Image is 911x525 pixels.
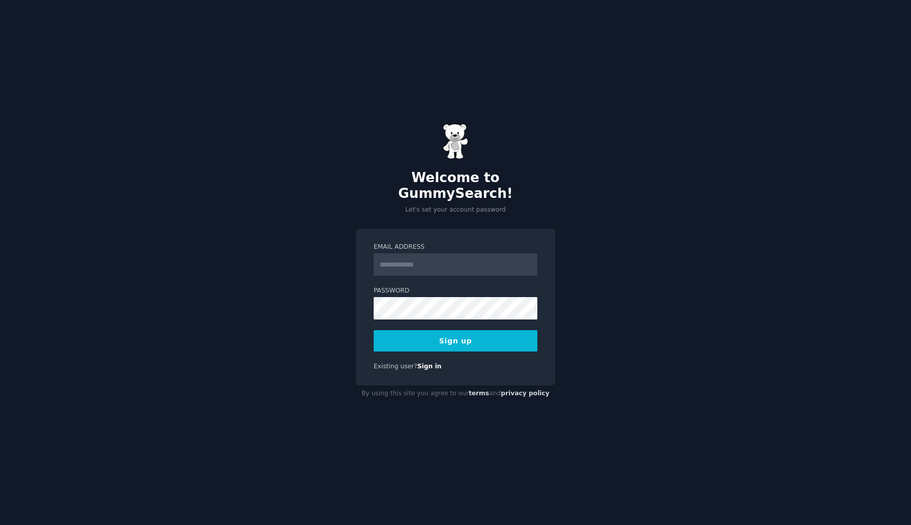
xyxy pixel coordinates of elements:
p: Let's set your account password [356,206,555,215]
h2: Welcome to GummySearch! [356,170,555,202]
label: Password [374,286,537,296]
button: Sign up [374,330,537,352]
div: By using this site you agree to our and [356,386,555,402]
a: terms [469,390,489,397]
label: Email Address [374,243,537,252]
img: Gummy Bear [443,124,468,159]
a: Sign in [417,363,442,370]
span: Existing user? [374,363,417,370]
a: privacy policy [501,390,550,397]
